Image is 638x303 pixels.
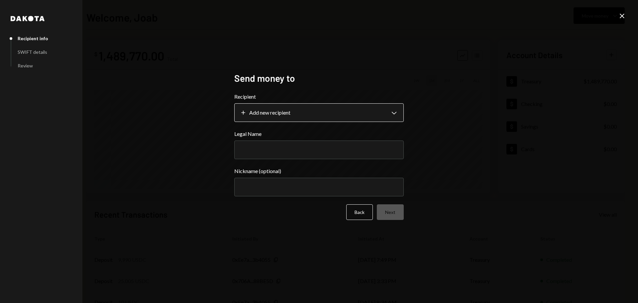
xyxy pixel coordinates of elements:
[234,103,404,122] button: Recipient
[346,204,373,220] button: Back
[234,167,404,175] label: Nickname (optional)
[234,93,404,101] label: Recipient
[234,72,404,85] h2: Send money to
[18,49,47,55] div: SWIFT details
[18,36,48,41] div: Recipient info
[18,63,33,68] div: Review
[234,130,404,138] label: Legal Name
